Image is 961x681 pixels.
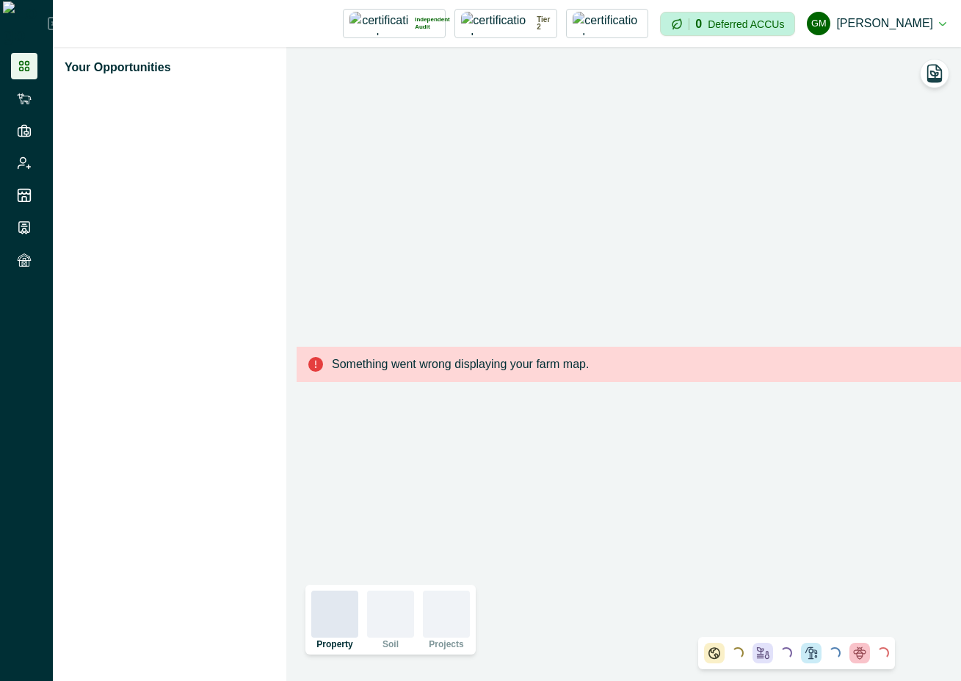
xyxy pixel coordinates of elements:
[3,1,48,46] img: Logo
[415,16,450,31] p: Independent Audit
[316,640,352,649] p: Property
[343,9,446,38] button: certification logoIndependent Audit
[461,12,531,35] img: certification logo
[695,18,702,30] p: 0
[429,640,463,649] p: Projects
[382,640,399,649] p: Soil
[65,59,171,76] p: Your Opportunities
[573,12,642,35] img: certification logo
[297,347,961,382] div: Something went wrong displaying your farm map.
[349,12,409,35] img: certification logo
[537,16,551,31] p: Tier 2
[807,6,946,41] button: Gayathri Menakath[PERSON_NAME]
[708,18,784,29] p: Deferred ACCUs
